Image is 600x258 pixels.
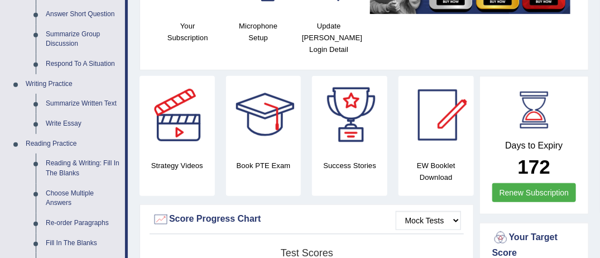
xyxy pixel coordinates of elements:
a: Reading & Writing: Fill In The Blanks [41,154,125,183]
h4: EW Booklet Download [399,160,474,183]
b: 172 [518,156,550,178]
div: Score Progress Chart [152,211,461,228]
h4: Days to Expiry [492,141,576,151]
a: Writing Practice [21,74,125,94]
a: Choose Multiple Answers [41,184,125,213]
h4: Strategy Videos [140,160,215,171]
a: Summarize Written Text [41,94,125,114]
a: Write Essay [41,114,125,134]
a: Summarize Group Discussion [41,25,125,54]
a: Answer Short Question [41,4,125,25]
a: Fill In The Blanks [41,233,125,254]
a: Re-order Paragraphs [41,213,125,233]
h4: Microphone Setup [229,20,289,44]
h4: Update [PERSON_NAME] Login Detail [299,20,359,55]
h4: Your Subscription [158,20,218,44]
h4: Book PTE Exam [226,160,301,171]
h4: Success Stories [312,160,387,171]
a: Renew Subscription [492,183,577,202]
a: Respond To A Situation [41,54,125,74]
a: Reading Practice [21,134,125,154]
